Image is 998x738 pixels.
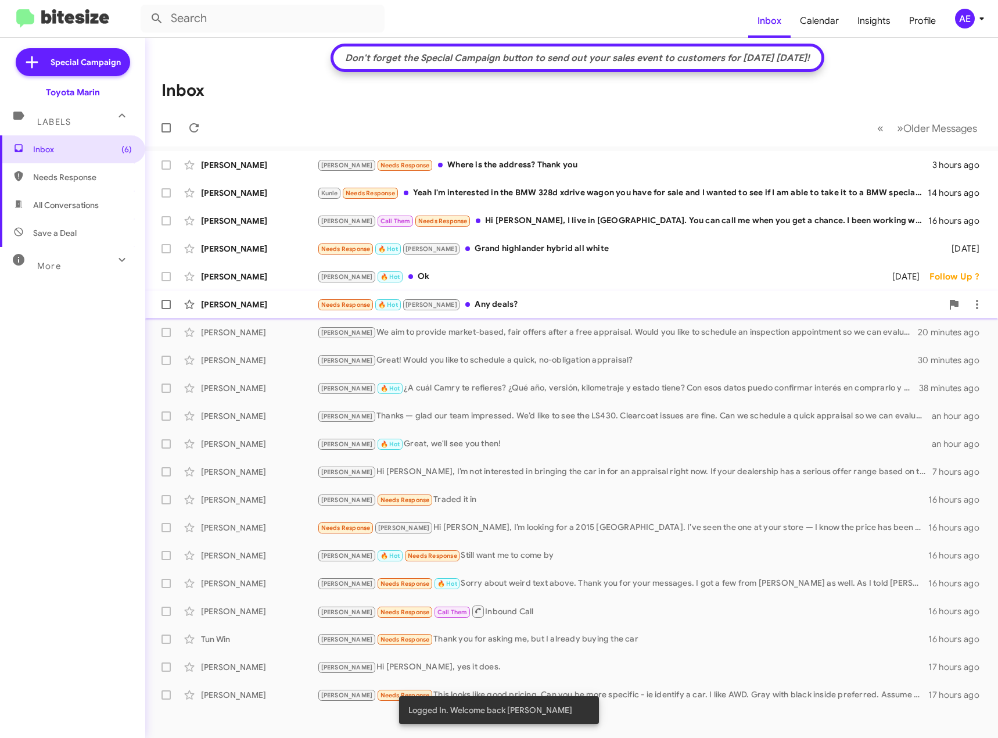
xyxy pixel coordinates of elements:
div: an hour ago [932,438,989,450]
span: (6) [121,144,132,155]
span: Needs Response [33,171,132,183]
div: Grand highlander hybrid all white [317,242,935,256]
div: [PERSON_NAME] [201,689,317,701]
div: 16 hours ago [928,578,989,589]
div: Follow Up ? [929,271,989,282]
a: Insights [848,4,900,38]
div: [PERSON_NAME] [201,187,317,199]
div: 16 hours ago [928,633,989,645]
a: Special Campaign [16,48,130,76]
span: Logged In. Welcome back [PERSON_NAME] [408,704,572,716]
div: [PERSON_NAME] [201,606,317,617]
div: Thanks — glad our team impressed. We’d like to see the LS430. Clearcoat issues are fine. Can we s... [317,410,932,423]
div: 30 minutes ago [919,354,989,366]
div: 16 hours ago [928,606,989,617]
div: Hi [PERSON_NAME], I live in [GEOGRAPHIC_DATA]. You can call me when you get a chance. I been work... [317,214,928,228]
div: Sorry about weird text above. Thank you for your messages. I got a few from [PERSON_NAME] as well... [317,577,928,590]
div: 17 hours ago [928,689,989,701]
span: [PERSON_NAME] [321,162,373,169]
span: [PERSON_NAME] [321,496,373,504]
div: Where is the address? Thank you [317,159,932,172]
span: Kunle [321,189,338,197]
div: 16 hours ago [928,550,989,561]
button: Previous [870,116,891,140]
span: [PERSON_NAME] [405,301,457,309]
span: 🔥 Hot [378,301,398,309]
span: Labels [37,117,71,127]
span: Needs Response [380,496,430,504]
span: [PERSON_NAME] [321,357,373,364]
h1: Inbox [161,81,204,100]
div: 3 hours ago [932,159,989,171]
input: Search [141,5,385,33]
span: Needs Response [380,636,430,643]
span: 🔥 Hot [380,440,400,448]
span: Needs Response [321,245,371,253]
div: [PERSON_NAME] [201,271,317,282]
div: [DATE] [935,243,989,255]
span: [PERSON_NAME] [321,385,373,392]
span: Needs Response [380,608,430,616]
span: [PERSON_NAME] [405,245,457,253]
div: We aim to provide market-based, fair offers after a free appraisal. Would you like to schedule an... [317,326,919,339]
span: Needs Response [346,189,395,197]
div: Inbound Call [317,604,928,619]
div: [PERSON_NAME] [201,299,317,310]
a: Calendar [791,4,848,38]
span: Needs Response [380,692,430,699]
span: [PERSON_NAME] [378,524,430,532]
span: [PERSON_NAME] [321,440,373,448]
div: [PERSON_NAME] [201,327,317,338]
span: [PERSON_NAME] [321,217,373,225]
div: [PERSON_NAME] [201,578,317,589]
div: Hi [PERSON_NAME], I’m looking for a 2015 [GEOGRAPHIC_DATA]. I’ve seen the one at your store — I k... [317,521,928,535]
div: 16 hours ago [928,215,989,227]
div: This looks like good pricing. Can you be more specific - ie identify a car. I like AWD. Gray with... [317,689,928,702]
div: Great, we'll see you then! [317,438,932,451]
div: 16 hours ago [928,494,989,506]
div: AE [955,9,975,28]
span: 🔥 Hot [380,273,400,281]
a: Profile [900,4,945,38]
span: Needs Response [321,524,371,532]
span: Call Them [380,217,411,225]
div: [PERSON_NAME] [201,354,317,366]
div: 7 hours ago [932,466,989,478]
span: « [877,121,884,135]
span: All Conversations [33,199,99,211]
span: Needs Response [380,162,430,169]
a: Inbox [748,4,791,38]
div: Toyota Marin [46,87,100,98]
span: Needs Response [408,552,457,560]
span: Needs Response [380,580,430,587]
div: 14 hours ago [928,187,989,199]
div: [PERSON_NAME] [201,215,317,227]
span: [PERSON_NAME] [321,413,373,420]
div: Hi [PERSON_NAME], yes it does. [317,661,928,674]
div: [PERSON_NAME] [201,522,317,533]
span: [PERSON_NAME] [321,580,373,587]
span: [PERSON_NAME] [321,552,373,560]
span: Needs Response [321,301,371,309]
span: Older Messages [903,122,977,135]
div: Thank you for asking me, but I already buying the car [317,633,928,646]
nav: Page navigation example [871,116,984,140]
span: 🔥 Hot [437,580,457,587]
div: Traded it in [317,493,928,507]
span: Needs Response [418,217,468,225]
div: an hour ago [932,410,989,422]
div: Still want me to come by [317,549,928,563]
span: Save a Deal [33,227,77,239]
span: More [37,261,61,271]
span: Inbox [33,144,132,155]
div: Yeah I'm interested in the BMW 328d xdrive wagon you have for sale and I wanted to see if I am ab... [317,187,928,200]
div: 38 minutes ago [919,382,989,394]
div: Don't forget the Special Campaign button to send out your sales event to customers for [DATE] [DA... [339,52,816,64]
div: [DATE] [879,271,929,282]
span: 🔥 Hot [380,552,400,560]
span: [PERSON_NAME] [321,273,373,281]
div: ¿A cuál Camry te refieres? ¿Qué año, versión, kilometraje y estado tiene? Con esos datos puedo co... [317,382,919,395]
